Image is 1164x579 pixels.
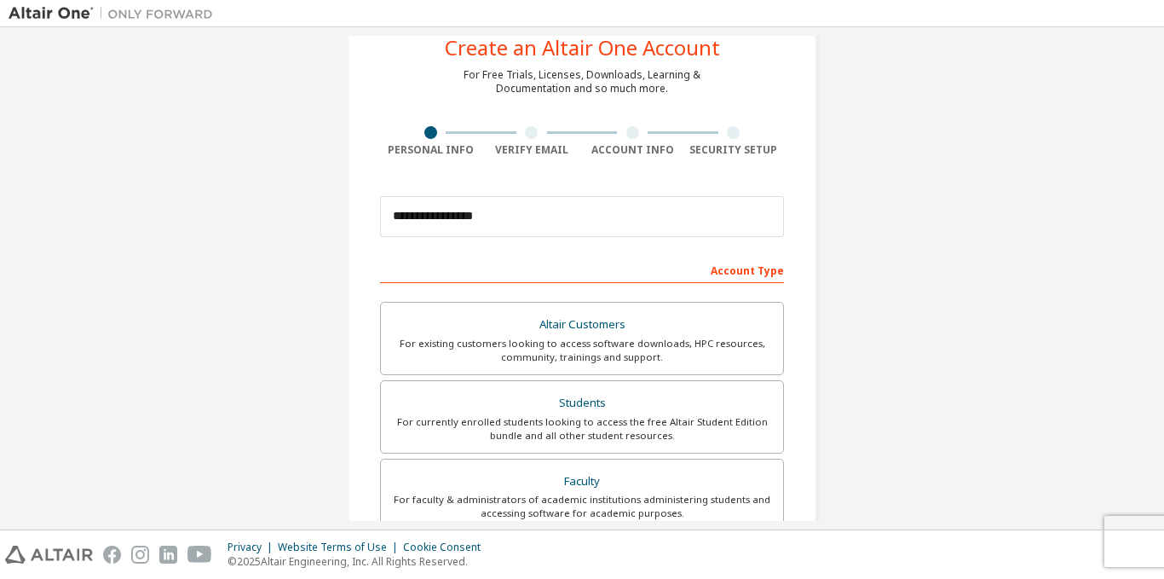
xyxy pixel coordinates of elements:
div: Verify Email [481,143,583,157]
div: Privacy [228,541,278,554]
div: Account Type [380,256,784,283]
div: For faculty & administrators of academic institutions administering students and accessing softwa... [391,493,773,520]
img: facebook.svg [103,546,121,564]
div: Students [391,391,773,415]
img: altair_logo.svg [5,546,93,564]
img: Altair One [9,5,222,22]
p: © 2025 Altair Engineering, Inc. All Rights Reserved. [228,554,491,569]
div: Create an Altair One Account [445,38,720,58]
img: youtube.svg [187,546,212,564]
div: Cookie Consent [403,541,491,554]
div: Website Terms of Use [278,541,403,554]
div: For existing customers looking to access software downloads, HPC resources, community, trainings ... [391,337,773,364]
img: instagram.svg [131,546,149,564]
div: Altair Customers [391,313,773,337]
img: linkedin.svg [159,546,177,564]
div: Personal Info [380,143,481,157]
div: Faculty [391,470,773,494]
div: Account Info [582,143,683,157]
div: For currently enrolled students looking to access the free Altair Student Edition bundle and all ... [391,415,773,443]
div: For Free Trials, Licenses, Downloads, Learning & Documentation and so much more. [464,68,700,96]
div: Security Setup [683,143,785,157]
